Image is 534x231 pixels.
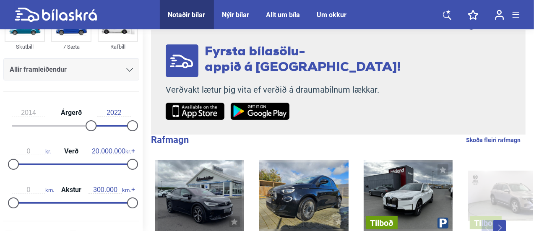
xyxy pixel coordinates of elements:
span: Allir framleiðendur [10,64,67,75]
span: kr. [92,148,131,155]
span: Verð [62,148,81,155]
span: Tilboð [474,219,498,227]
p: Verðvakt lætur þig vita ef verðið á draumabílnum lækkar. [166,85,401,95]
span: Akstur [59,187,83,193]
a: Skoða fleiri rafmagn [466,135,521,145]
span: Tilboð [370,219,393,227]
a: Nýir bílar [222,11,250,19]
div: 7 Sæta [51,42,91,52]
div: Skutbíll [5,42,45,52]
a: Notaðir bílar [168,11,206,19]
span: Árgerð [59,109,84,116]
span: kr. [12,148,51,155]
span: Fyrsta bílasölu- appið á [GEOGRAPHIC_DATA]! [205,46,401,74]
span: km. [12,186,54,194]
a: Allt um bíla [266,11,300,19]
b: Rafmagn [151,135,189,145]
div: Rafbíll [98,42,138,52]
img: user-login.svg [495,10,504,20]
span: km. [89,186,131,194]
a: Um okkur [317,11,347,19]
